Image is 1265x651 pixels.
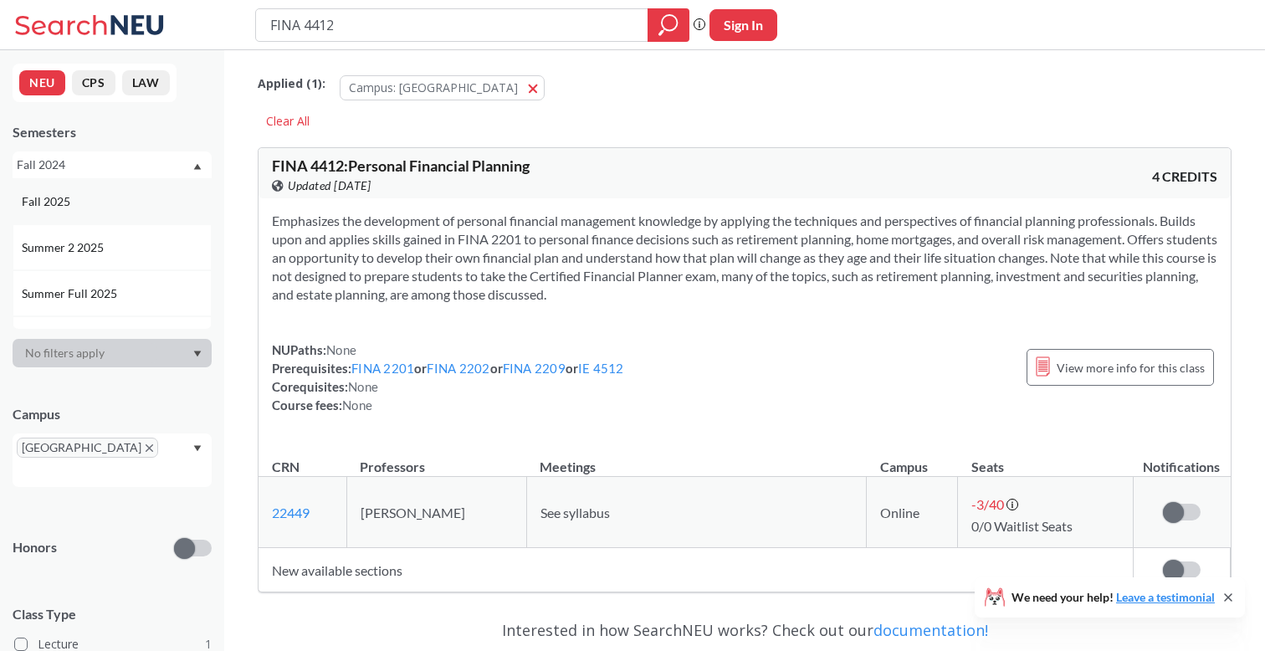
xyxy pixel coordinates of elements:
span: See syllabus [540,505,610,520]
th: Professors [346,441,526,477]
button: Campus: [GEOGRAPHIC_DATA] [340,75,545,100]
div: Semesters [13,123,212,141]
span: Updated [DATE] [288,177,371,195]
span: 0/0 Waitlist Seats [971,518,1073,534]
span: Campus: [GEOGRAPHIC_DATA] [349,79,518,95]
a: FINA 2202 [427,361,489,376]
span: -3 / 40 [971,496,1004,512]
svg: Dropdown arrow [193,163,202,170]
span: Fall 2025 [22,192,74,211]
th: Meetings [526,441,867,477]
span: View more info for this class [1057,357,1205,378]
a: IE 4512 [578,361,624,376]
span: None [326,342,356,357]
span: We need your help! [1011,592,1215,603]
span: None [348,379,378,394]
svg: Dropdown arrow [193,351,202,357]
div: [GEOGRAPHIC_DATA]X to remove pillDropdown arrow [13,433,212,487]
span: Class Type [13,605,212,623]
span: 4 CREDITS [1152,167,1217,186]
span: Summer Full 2025 [22,284,120,303]
th: Seats [958,441,1134,477]
span: FINA 4412 : Personal Financial Planning [272,156,530,175]
button: Sign In [709,9,777,41]
button: NEU [19,70,65,95]
a: FINA 2201 [351,361,414,376]
p: Honors [13,538,57,557]
div: NUPaths: Prerequisites: or or or Corequisites: Course fees: [272,341,624,414]
section: Emphasizes the development of personal financial management knowledge by applying the techniques ... [272,212,1217,304]
span: Applied ( 1 ): [258,74,325,93]
svg: X to remove pill [146,444,153,452]
input: Class, professor, course number, "phrase" [269,11,636,39]
td: [PERSON_NAME] [346,477,526,548]
a: documentation! [873,620,988,640]
a: Leave a testimonial [1116,590,1215,604]
th: Campus [867,441,958,477]
div: CRN [272,458,300,476]
td: New available sections [259,548,1133,592]
div: Fall 2024 [17,156,192,174]
div: Dropdown arrow [13,339,212,367]
a: FINA 2209 [503,361,566,376]
div: magnifying glass [648,8,689,42]
div: Fall 2024Dropdown arrowFall 2025Summer 2 2025Summer Full 2025Summer 1 2025Spring 2025Fall 2024Sum... [13,151,212,178]
button: CPS [72,70,115,95]
span: Summer 2 2025 [22,238,107,257]
th: Notifications [1133,441,1230,477]
button: LAW [122,70,170,95]
a: 22449 [272,505,310,520]
td: Online [867,477,958,548]
div: Clear All [258,109,318,134]
div: Campus [13,405,212,423]
svg: Dropdown arrow [193,445,202,452]
span: None [342,397,372,413]
svg: magnifying glass [658,13,679,37]
span: [GEOGRAPHIC_DATA]X to remove pill [17,438,158,458]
